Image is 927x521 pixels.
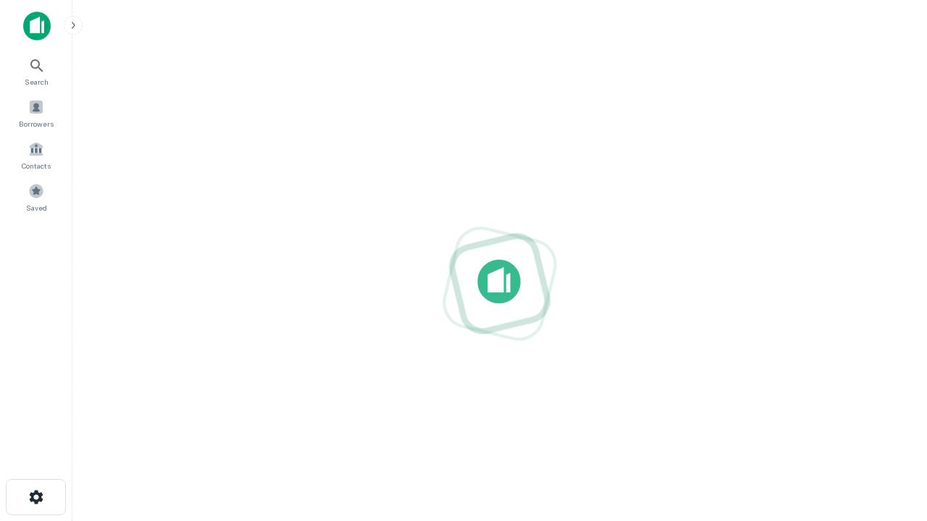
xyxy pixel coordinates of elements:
span: Contacts [22,160,51,171]
iframe: Chat Widget [855,359,927,428]
span: Borrowers [19,118,54,130]
a: Saved [4,177,68,216]
a: Borrowers [4,93,68,132]
span: Saved [26,202,47,213]
span: Search [25,76,49,88]
img: capitalize-icon.png [23,12,51,41]
a: Search [4,51,68,90]
a: Contacts [4,135,68,174]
